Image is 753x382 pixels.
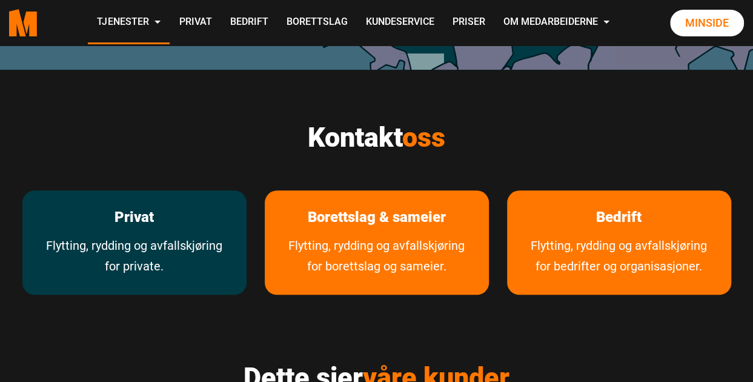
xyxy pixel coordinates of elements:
[290,190,464,244] a: Les mer om Borettslag & sameier
[170,1,221,44] a: Privat
[356,1,443,44] a: Kundeservice
[88,1,170,44] a: Tjenester
[221,1,277,44] a: Bedrift
[507,235,731,295] a: Tjenester vi tilbyr bedrifter og organisasjoner
[443,1,494,44] a: Priser
[402,121,445,153] span: oss
[96,190,172,244] a: les mer om Privat
[494,1,619,44] a: Om Medarbeiderne
[277,1,356,44] a: Borettslag
[22,121,731,154] h2: Kontakt
[670,10,744,36] a: Minside
[265,235,489,295] a: Tjenester for borettslag og sameier
[578,190,660,244] a: les mer om Bedrift
[22,235,247,295] a: Flytting, rydding og avfallskjøring for private.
